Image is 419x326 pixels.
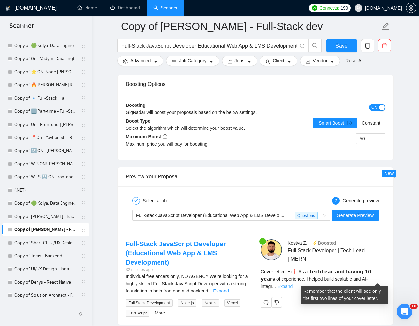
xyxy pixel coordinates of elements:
[126,273,250,294] div: Individual freelancers only, NO AGENCY We're looking for a highly skilled Full-Stack JavaScript D...
[261,239,282,260] img: c1KlPsBsMF3GODfU_H7KM9omajHWWS6ezOBo-K3Px-HuEEPsuq1SjqXh9C5koNVxvv
[14,65,77,79] a: Copy of ⭐️ ON! Node [PERSON_NAME]
[14,52,77,65] a: Copy of On - Vadym. Data Engineer - General
[261,269,371,289] span: Cover letter - Hi❗ As a 𝗧𝗲𝗰𝗵𝗟𝗲𝗮𝗱 𝗮𝗻𝗱 𝗵𝗮𝘃𝗶𝗻𝗴 𝟭𝟬 𝘆𝗲𝗮𝗿𝘀 of experience, I helped build scalable and A...
[341,4,348,12] span: 190
[295,212,318,219] span: Questions
[153,59,158,64] span: caret-down
[361,43,374,49] span: copy
[81,175,86,180] span: holder
[81,109,86,114] span: holder
[228,59,232,64] span: folder
[301,286,388,304] div: Remember that the client will see only the first two lines of your cover letter.
[14,79,77,92] a: Copy of 🔥[PERSON_NAME] React General
[14,276,77,289] a: Copy of Denys - React Native
[81,280,86,285] span: holder
[14,249,77,263] a: Copy of Taras - Backend
[81,293,86,298] span: holder
[362,120,380,126] span: Constant
[14,210,77,223] a: Copy of [PERSON_NAME] - Backend
[81,69,86,75] span: holder
[81,135,86,140] span: holder
[235,57,245,64] span: Jobs
[347,121,352,125] span: info-circle
[335,42,347,50] span: Save
[126,240,226,266] a: Full-Stack JavaScript Developer (Educational Web App & LMS Development)
[126,125,256,132] div: Select the algorithm which will determine your boost value.
[312,5,317,11] img: upwork-logo.png
[4,21,39,35] span: Scanner
[14,39,77,52] a: Copy of 🟢 Kolya. Data Engineer - General
[406,5,416,11] a: setting
[224,299,240,307] span: Vercel
[288,246,366,263] span: Full Stack Developer | Tech Lead | MERN
[260,56,297,66] button: userClientcaret-down
[14,105,77,118] a: Copy of 1️⃣ Part-time - Full-Stack Vitalii
[81,253,86,259] span: holder
[14,144,77,157] a: Copy of 🔛 ON | [PERSON_NAME] B | Frontend/React
[361,39,374,52] button: copy
[81,148,86,153] span: holder
[126,140,256,148] div: Maximum price you will pay for boosting.
[309,43,321,49] span: search
[77,5,97,11] a: homeHome
[306,59,310,64] span: idcard
[313,57,327,64] span: Vendor
[81,161,86,167] span: holder
[81,214,86,219] span: holder
[406,5,416,11] span: setting
[371,104,377,111] span: ON
[261,268,385,290] div: Remember that the client will see only the first two lines of your cover letter.
[179,57,206,64] span: Job Category
[14,92,77,105] a: Copy of 🔹 Full-Stack Illia
[261,300,271,305] span: redo
[14,263,77,276] a: Copy of UI/UX Design - Inna
[382,22,390,31] span: edit
[163,134,167,139] span: info-circle
[337,212,374,219] span: Generate Preview
[345,57,363,64] a: Reset All
[126,118,150,124] b: Boost Type
[14,184,77,197] a: (.NET)
[14,223,77,236] a: Copy of [PERSON_NAME] - Full-Stack dev
[81,227,86,232] span: holder
[330,59,334,64] span: caret-down
[326,39,357,52] button: Save
[14,236,77,249] a: Copy of Short CL UI/UX Design - [PERSON_NAME]
[308,39,322,52] button: search
[166,56,219,66] button: barsJob Categorycaret-down
[14,157,77,171] a: Copy of W-S ON! [PERSON_NAME]/ React Native
[384,171,394,176] span: New
[410,304,418,309] span: 10
[378,43,391,49] span: delete
[81,43,86,48] span: holder
[312,240,336,245] span: ⚡️Boosted
[397,304,412,319] iframe: Intercom live chat
[319,4,339,12] span: Connects:
[172,59,176,64] span: bars
[178,299,197,307] span: Node.js
[335,198,337,203] span: 2
[155,310,169,315] a: More...
[271,297,282,308] button: dislike
[81,56,86,61] span: holder
[81,122,86,127] span: holder
[287,59,292,64] span: caret-down
[126,103,146,108] b: Boosting
[78,311,85,317] span: double-left
[136,213,284,218] span: Full-Stack JavaScript Developer (Educational Web App & LMS Develo ...
[300,56,340,66] button: idcardVendorcaret-down
[213,288,229,293] a: Expand
[406,3,416,13] button: setting
[126,134,167,139] b: Maximum Boost
[6,3,10,13] img: logo
[288,240,307,245] span: Kostya Z .
[123,59,128,64] span: setting
[81,267,86,272] span: holder
[130,57,151,64] span: Advanced
[117,56,163,66] button: settingAdvancedcaret-down
[277,284,293,289] a: Expand
[121,18,380,35] input: Scanner name...
[81,240,86,245] span: holder
[121,42,297,50] input: Search Freelance Jobs...
[247,59,252,64] span: caret-down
